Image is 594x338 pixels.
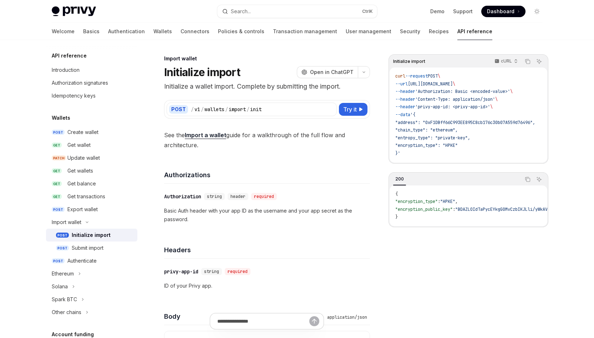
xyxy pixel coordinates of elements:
[430,8,445,15] a: Demo
[164,207,370,224] p: Basic Auth header with your app ID as the username and your app secret as the password.
[225,106,228,113] div: /
[395,214,398,220] span: }
[46,139,137,151] a: GETGet wallet
[52,51,87,60] h5: API reference
[273,23,337,40] a: Transaction management
[534,57,544,66] button: Ask AI
[339,103,367,116] button: Try it
[408,81,453,87] span: [URL][DOMAIN_NAME]
[46,64,137,76] a: Introduction
[46,164,137,177] a: GETGet wallets
[309,316,319,326] button: Send message
[217,5,377,18] button: Open search
[164,130,370,150] span: See the guide for a walkthrough of the full flow and architecture.
[495,96,498,102] span: \
[428,73,438,79] span: POST
[46,293,137,306] button: Toggle Spark BTC section
[181,23,209,40] a: Connectors
[52,282,68,291] div: Solana
[67,205,98,214] div: Export wallet
[250,106,262,113] div: init
[400,23,420,40] a: Security
[395,143,458,148] span: "encryption_type": "HPKE"
[429,23,449,40] a: Recipes
[191,106,194,113] div: /
[218,23,264,40] a: Policies & controls
[164,81,370,91] p: Initialize a wallet import. Complete by submitting the import.
[491,55,521,68] button: cURL
[46,216,137,229] button: Toggle Import wallet section
[164,55,370,62] div: Import wallet
[395,191,398,197] span: {
[395,135,470,141] span: "entropy_type": "private-key",
[531,6,543,17] button: Toggle dark mode
[185,131,226,139] a: Import a wallet
[56,233,69,238] span: POST
[415,104,490,110] span: 'privy-app-id: <privy-app-id>'
[46,89,137,102] a: Idempotency keys
[67,154,100,162] div: Update wallet
[310,69,354,76] span: Open in ChatGPT
[231,7,251,16] div: Search...
[217,313,309,329] input: Ask a question...
[67,141,91,149] div: Get wallet
[395,89,415,94] span: --header
[440,199,455,204] span: "HPKE"
[169,105,188,114] div: POST
[247,106,249,113] div: /
[46,203,137,216] a: POSTExport wallet
[395,104,415,110] span: --header
[56,245,69,251] span: POST
[52,143,62,148] span: GET
[225,268,250,275] div: required
[46,126,137,139] a: POSTCreate wallet
[343,105,357,114] span: Try it
[46,280,137,293] button: Toggle Solana section
[251,193,277,200] div: required
[46,177,137,190] a: GETGet balance
[52,91,96,100] div: Idempotency keys
[164,66,240,79] h1: Initialize import
[52,79,108,87] div: Authorization signatures
[523,57,532,66] button: Copy the contents from the code block
[455,199,458,204] span: ,
[362,9,373,14] span: Ctrl K
[67,192,105,201] div: Get transactions
[153,23,172,40] a: Wallets
[204,269,219,274] span: string
[67,166,93,175] div: Get wallets
[230,194,245,199] span: header
[510,89,513,94] span: \
[410,112,415,118] span: '{
[52,194,62,199] span: GET
[481,6,526,17] a: Dashboard
[395,96,415,102] span: --header
[83,23,100,40] a: Basics
[438,199,440,204] span: :
[164,170,370,180] h4: Authorizations
[393,175,406,183] div: 200
[108,23,145,40] a: Authentication
[395,127,458,133] span: "chain_type": "ethereum",
[395,81,408,87] span: --url
[393,59,425,64] span: Initialize import
[534,175,544,184] button: Ask AI
[67,179,96,188] div: Get balance
[52,308,81,317] div: Other chains
[72,231,111,239] div: Initialize import
[194,106,200,113] div: v1
[395,73,405,79] span: curl
[52,66,80,74] div: Introduction
[523,175,532,184] button: Copy the contents from the code block
[52,155,66,161] span: PATCH
[52,6,96,16] img: light logo
[201,106,204,113] div: /
[438,73,440,79] span: \
[46,242,137,254] a: POSTSubmit import
[415,96,495,102] span: 'Content-Type: application/json'
[52,218,81,227] div: Import wallet
[487,8,514,15] span: Dashboard
[346,23,391,40] a: User management
[46,76,137,89] a: Authorization signatures
[72,244,103,252] div: Submit import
